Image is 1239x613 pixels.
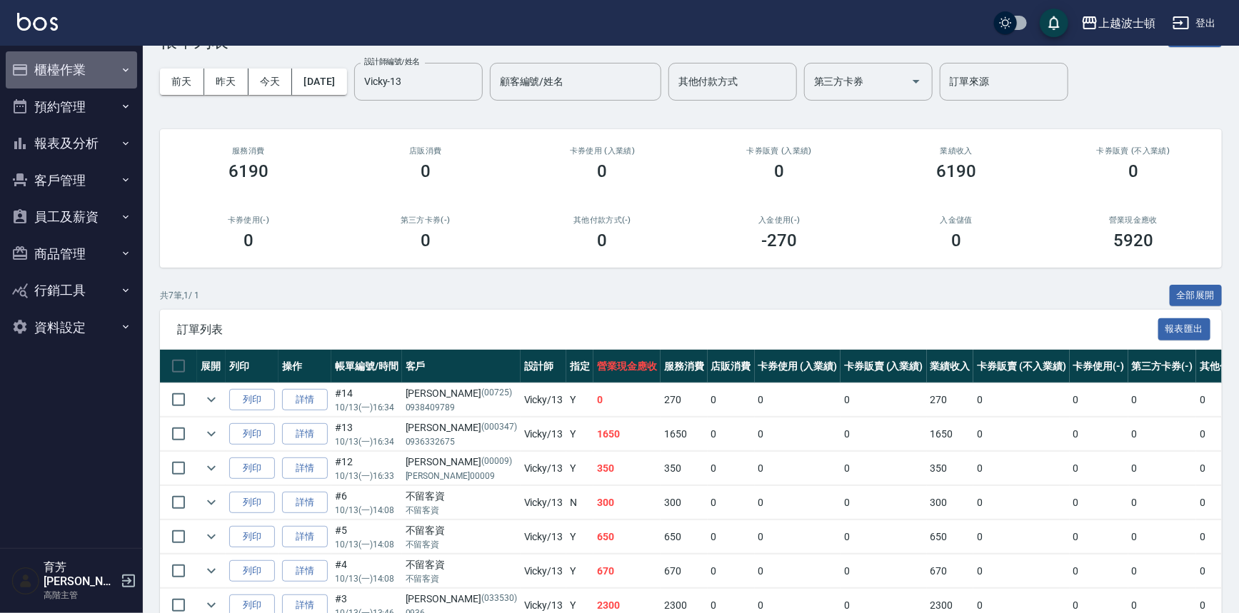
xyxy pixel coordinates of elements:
[1062,146,1205,156] h2: 卡券販賣 (不入業績)
[973,486,1069,520] td: 0
[755,350,841,383] th: 卡券使用 (入業績)
[279,350,331,383] th: 操作
[6,309,137,346] button: 資料設定
[927,554,974,588] td: 670
[566,520,593,554] td: Y
[755,452,841,485] td: 0
[708,417,755,451] td: 0
[1170,285,1223,307] button: 全部展開
[406,557,517,572] div: 不留客資
[406,420,517,435] div: [PERSON_NAME]
[282,526,328,548] a: 詳情
[177,216,320,225] h2: 卡券使用(-)
[593,383,661,417] td: 0
[841,417,927,451] td: 0
[6,51,137,88] button: 櫃檯作業
[331,350,402,383] th: 帳單編號/時間
[708,520,755,554] td: 0
[6,198,137,235] button: 員工及薪資
[331,520,402,554] td: #5
[282,560,328,582] a: 詳情
[755,383,841,417] td: 0
[44,560,116,589] h5: 育芳[PERSON_NAME]
[229,423,275,445] button: 列印
[282,492,328,514] a: 詳情
[927,452,974,485] td: 350
[531,216,674,225] h2: 其他付款方式(-)
[282,389,328,411] a: 詳情
[1128,520,1197,554] td: 0
[160,289,199,302] p: 共 7 筆, 1 / 1
[661,486,708,520] td: 300
[841,452,927,485] td: 0
[1070,452,1128,485] td: 0
[1040,9,1068,37] button: save
[1075,9,1161,38] button: 上越波士頓
[755,486,841,520] td: 0
[204,69,249,95] button: 昨天
[421,161,431,181] h3: 0
[1070,417,1128,451] td: 0
[6,88,137,126] button: 預約管理
[973,520,1069,554] td: 0
[201,526,222,547] button: expand row
[331,486,402,520] td: #6
[531,146,674,156] h2: 卡券使用 (入業績)
[1128,383,1197,417] td: 0
[406,470,517,482] p: [PERSON_NAME]00009
[927,417,974,451] td: 1650
[229,526,275,548] button: 列印
[6,272,137,309] button: 行銷工具
[481,592,517,607] p: (033530)
[755,520,841,554] td: 0
[521,554,567,588] td: Vicky /13
[885,216,1028,225] h2: 入金儲值
[598,161,608,181] h3: 0
[661,350,708,383] th: 服務消費
[708,350,755,383] th: 店販消費
[406,386,517,401] div: [PERSON_NAME]
[885,146,1028,156] h2: 業績收入
[973,452,1069,485] td: 0
[201,423,222,445] button: expand row
[593,417,661,451] td: 1650
[521,417,567,451] td: Vicky /13
[331,452,402,485] td: #12
[226,350,279,383] th: 列印
[331,417,402,451] td: #13
[774,161,784,181] h3: 0
[1070,554,1128,588] td: 0
[661,417,708,451] td: 1650
[292,69,346,95] button: [DATE]
[708,383,755,417] td: 0
[481,420,517,435] p: (000347)
[11,567,40,595] img: Person
[708,216,851,225] h2: 入金使用(-)
[708,554,755,588] td: 0
[708,486,755,520] td: 0
[331,383,402,417] td: #14
[905,70,928,93] button: Open
[1062,216,1205,225] h2: 營業現金應收
[197,350,226,383] th: 展開
[566,486,593,520] td: N
[661,554,708,588] td: 670
[708,452,755,485] td: 0
[201,389,222,410] button: expand row
[1070,383,1128,417] td: 0
[1158,322,1211,335] a: 報表匯出
[1070,350,1128,383] th: 卡券使用(-)
[177,323,1158,337] span: 訂單列表
[566,417,593,451] td: Y
[406,455,517,470] div: [PERSON_NAME]
[661,383,708,417] td: 270
[481,455,512,470] p: (00009)
[936,161,976,181] h3: 6190
[521,452,567,485] td: Vicky /13
[973,383,1069,417] td: 0
[335,435,398,448] p: 10/13 (一) 16:34
[364,56,420,67] label: 設計師編號/姓名
[927,486,974,520] td: 300
[593,350,661,383] th: 營業現金應收
[406,401,517,414] p: 0938409789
